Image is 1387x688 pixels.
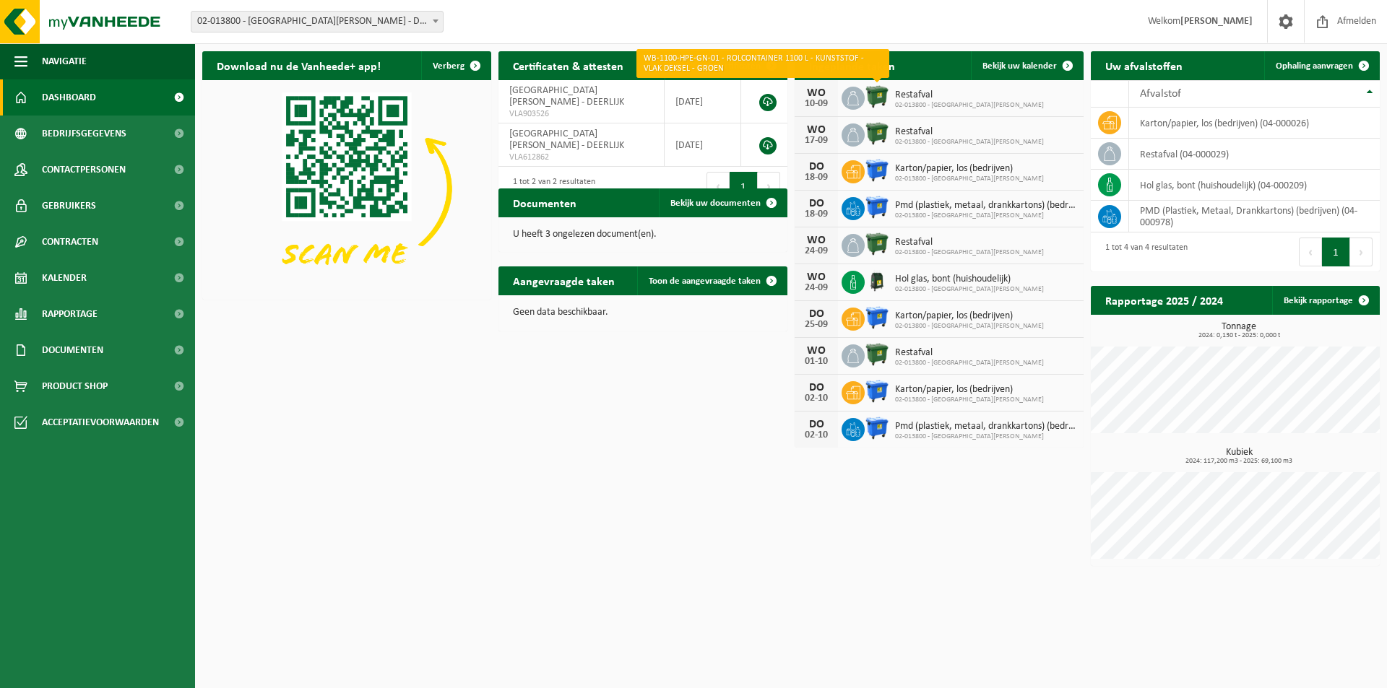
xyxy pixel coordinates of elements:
p: U heeft 3 ongelezen document(en). [513,230,773,240]
span: 2024: 117,200 m3 - 2025: 69,100 m3 [1098,458,1380,465]
p: Geen data beschikbaar. [513,308,773,318]
span: 02-013800 - [GEOGRAPHIC_DATA][PERSON_NAME] [895,101,1044,110]
span: 02-013800 - BLUE WOODS HOTEL - DEERLIJK [191,12,443,32]
span: Toon de aangevraagde taken [649,276,761,286]
span: 02-013800 - [GEOGRAPHIC_DATA][PERSON_NAME] [895,138,1044,147]
h3: Kubiek [1098,448,1380,465]
div: 24-09 [802,246,831,256]
div: DO [802,161,831,173]
span: Product Shop [42,368,108,404]
span: Karton/papier, los (bedrijven) [895,310,1044,322]
h2: Download nu de Vanheede+ app! [202,51,395,79]
span: Navigatie [42,43,87,79]
img: WB-1100-HPE-GN-01 [865,232,889,256]
div: 24-09 [802,283,831,293]
span: Bedrijfsgegevens [42,116,126,152]
h2: Certificaten & attesten [498,51,638,79]
td: PMD (Plastiek, Metaal, Drankkartons) (bedrijven) (04-000978) [1129,201,1380,232]
h3: Tonnage [1098,322,1380,339]
a: Bekijk uw kalender [971,51,1082,80]
span: 02-013800 - [GEOGRAPHIC_DATA][PERSON_NAME] [895,432,1076,441]
span: VLA612862 [509,152,653,163]
img: WB-1100-HPE-BE-01 [865,416,889,440]
span: 02-013800 - [GEOGRAPHIC_DATA][PERSON_NAME] [895,285,1044,294]
button: Next [758,172,780,201]
span: Karton/papier, los (bedrijven) [895,384,1044,396]
span: Bekijk uw kalender [982,61,1057,71]
span: 2024: 0,130 t - 2025: 0,000 t [1098,332,1380,339]
span: 02-013800 - [GEOGRAPHIC_DATA][PERSON_NAME] [895,175,1044,183]
span: Rapportage [42,296,98,332]
span: [GEOGRAPHIC_DATA][PERSON_NAME] - DEERLIJK [509,85,624,108]
img: WB-1100-HPE-GN-01 [865,84,889,109]
button: Previous [707,172,730,201]
span: Bekijk uw certificaten [676,61,761,71]
div: WO [802,87,831,99]
div: 18-09 [802,173,831,183]
img: WB-1100-HPE-BE-01 [865,158,889,183]
span: Verberg [433,61,465,71]
div: WO [802,345,831,357]
div: DO [802,419,831,430]
span: Afvalstof [1140,88,1181,100]
div: DO [802,308,831,320]
div: DO [802,198,831,209]
span: Acceptatievoorwaarden [42,404,159,440]
span: Dashboard [42,79,96,116]
a: Bekijk rapportage [1272,286,1378,315]
div: 02-10 [802,393,831,404]
span: Restafval [895,90,1044,101]
span: Pmd (plastiek, metaal, drankkartons) (bedrijven) [895,200,1076,212]
img: WB-1100-HPE-BE-01 [865,195,889,219]
a: Ophaling aanvragen [1264,51,1378,80]
h2: Rapportage 2025 / 2024 [1091,286,1237,314]
span: Restafval [895,347,1044,359]
div: 10-09 [802,99,831,109]
span: Bekijk uw documenten [670,199,761,208]
h2: Ingeplande taken [795,51,909,79]
span: 02-013800 - [GEOGRAPHIC_DATA][PERSON_NAME] [895,212,1076,220]
span: VLA903526 [509,108,653,120]
span: Restafval [895,237,1044,248]
td: hol glas, bont (huishoudelijk) (04-000209) [1129,170,1380,201]
img: WB-1100-HPE-GN-01 [865,342,889,367]
span: Contracten [42,224,98,260]
img: WB-1100-HPE-GN-01 [865,121,889,146]
span: 02-013800 - BLUE WOODS HOTEL - DEERLIJK [191,11,444,32]
span: Karton/papier, los (bedrijven) [895,163,1044,175]
div: WO [802,271,831,283]
a: Bekijk uw certificaten [665,51,786,80]
div: 01-10 [802,357,831,367]
button: Next [1350,238,1373,266]
img: CR-HR-1C-1000-PES-01 [865,269,889,293]
span: 02-013800 - [GEOGRAPHIC_DATA][PERSON_NAME] [895,248,1044,257]
a: Bekijk uw documenten [659,188,786,217]
td: restafval (04-000029) [1129,139,1380,170]
img: WB-1100-HPE-BE-01 [865,379,889,404]
td: [DATE] [665,80,740,123]
span: Hol glas, bont (huishoudelijk) [895,274,1044,285]
td: [DATE] [665,123,740,167]
span: Gebruikers [42,188,96,224]
span: Pmd (plastiek, metaal, drankkartons) (bedrijven) [895,421,1076,432]
span: Restafval [895,126,1044,138]
span: Documenten [42,332,103,368]
button: 1 [730,172,758,201]
h2: Documenten [498,188,591,217]
span: 02-013800 - [GEOGRAPHIC_DATA][PERSON_NAME] [895,322,1044,331]
button: Verberg [421,51,490,80]
div: WO [802,124,831,136]
h2: Aangevraagde taken [498,266,629,295]
span: Contactpersonen [42,152,126,188]
div: WO [802,235,831,246]
div: 17-09 [802,136,831,146]
strong: [PERSON_NAME] [1180,16,1253,27]
h2: Uw afvalstoffen [1091,51,1197,79]
div: 1 tot 2 van 2 resultaten [506,170,595,202]
div: 18-09 [802,209,831,219]
img: WB-1100-HPE-BE-01 [865,305,889,330]
span: 02-013800 - [GEOGRAPHIC_DATA][PERSON_NAME] [895,359,1044,367]
img: Download de VHEPlus App [202,80,491,297]
td: karton/papier, los (bedrijven) (04-000026) [1129,108,1380,139]
div: 1 tot 4 van 4 resultaten [1098,236,1188,268]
